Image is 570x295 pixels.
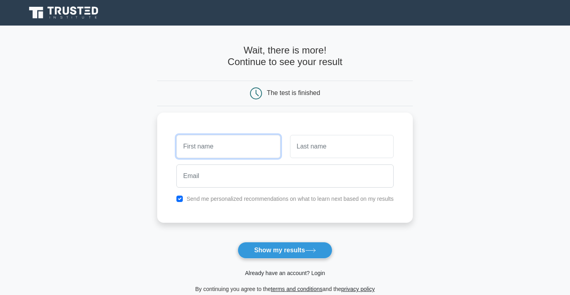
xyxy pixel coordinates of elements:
[267,89,320,96] div: The test is finished
[290,135,394,158] input: Last name
[245,270,325,276] a: Already have an account? Login
[152,284,418,294] div: By continuing you agree to the and the
[176,135,280,158] input: First name
[157,45,413,68] h4: Wait, there is more! Continue to see your result
[341,286,375,292] a: privacy policy
[238,242,332,259] button: Show my results
[271,286,322,292] a: terms and conditions
[186,196,394,202] label: Send me personalized recommendations on what to learn next based on my results
[176,164,394,188] input: Email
